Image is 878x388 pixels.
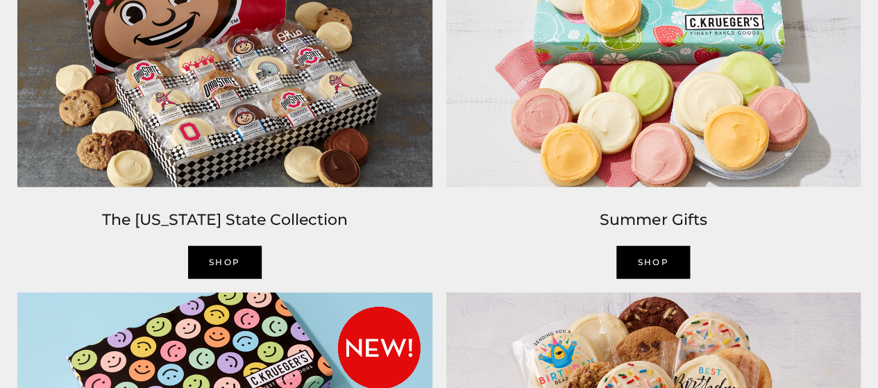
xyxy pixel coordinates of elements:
[17,208,432,233] h2: The [US_STATE] State Collection
[188,246,262,278] a: SHOP
[616,246,690,278] a: SHOP
[446,208,861,233] h2: Summer Gifts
